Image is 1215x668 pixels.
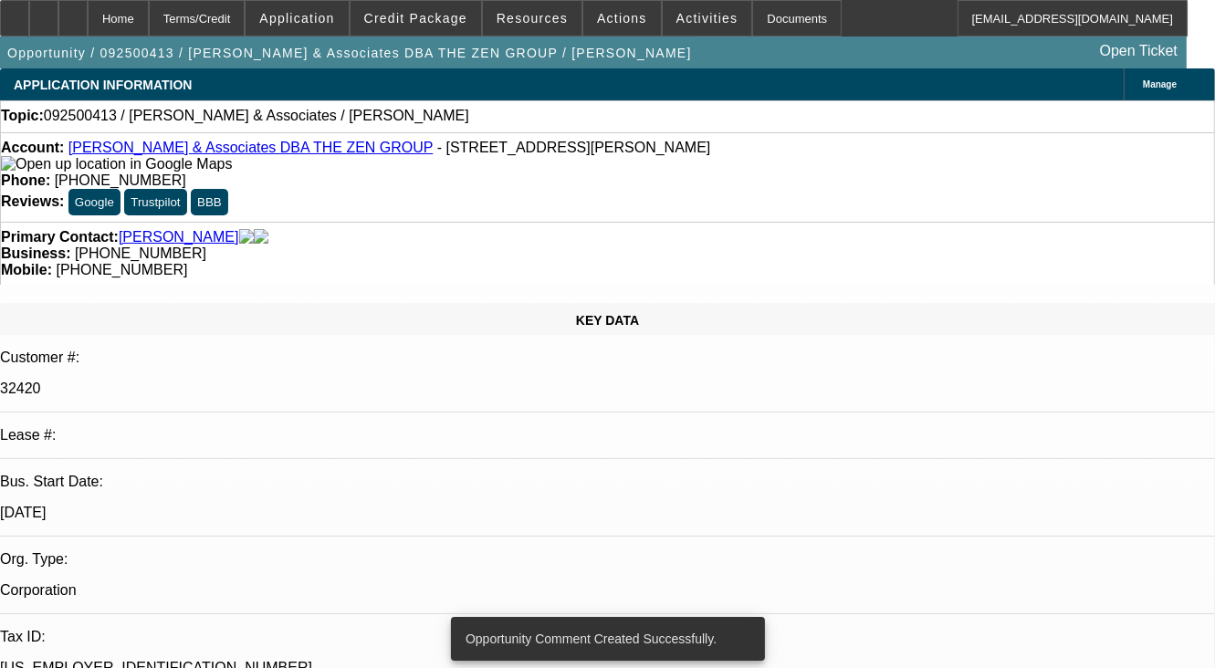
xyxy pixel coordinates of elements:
a: [PERSON_NAME] [119,229,239,245]
span: [PHONE_NUMBER] [55,172,186,188]
a: [PERSON_NAME] & Associates DBA THE ZEN GROUP [68,140,434,155]
button: Trustpilot [124,189,186,215]
span: KEY DATA [576,313,639,328]
span: 092500413 / [PERSON_NAME] & Associates / [PERSON_NAME] [44,108,469,124]
span: Activities [676,11,738,26]
img: Open up location in Google Maps [1,156,232,172]
button: Credit Package [351,1,481,36]
a: Open Ticket [1093,36,1185,67]
strong: Reviews: [1,193,64,209]
span: Opportunity / 092500413 / [PERSON_NAME] & Associates DBA THE ZEN GROUP / [PERSON_NAME] [7,46,692,60]
button: BBB [191,189,228,215]
strong: Topic: [1,108,44,124]
button: Application [246,1,348,36]
span: Manage [1143,79,1177,89]
strong: Mobile: [1,262,52,277]
button: Activities [663,1,752,36]
button: Actions [583,1,661,36]
span: - [STREET_ADDRESS][PERSON_NAME] [437,140,711,155]
span: Resources [497,11,568,26]
strong: Account: [1,140,64,155]
strong: Business: [1,245,70,261]
span: Application [259,11,334,26]
strong: Primary Contact: [1,229,119,245]
span: [PHONE_NUMBER] [56,262,187,277]
span: Credit Package [364,11,467,26]
button: Google [68,189,120,215]
span: Actions [597,11,647,26]
div: Opportunity Comment Created Successfully. [451,617,758,661]
span: APPLICATION INFORMATION [14,78,192,92]
strong: Phone: [1,172,50,188]
span: [PHONE_NUMBER] [75,245,206,261]
img: linkedin-icon.png [254,229,268,245]
img: facebook-icon.png [239,229,254,245]
a: View Google Maps [1,156,232,172]
button: Resources [483,1,581,36]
